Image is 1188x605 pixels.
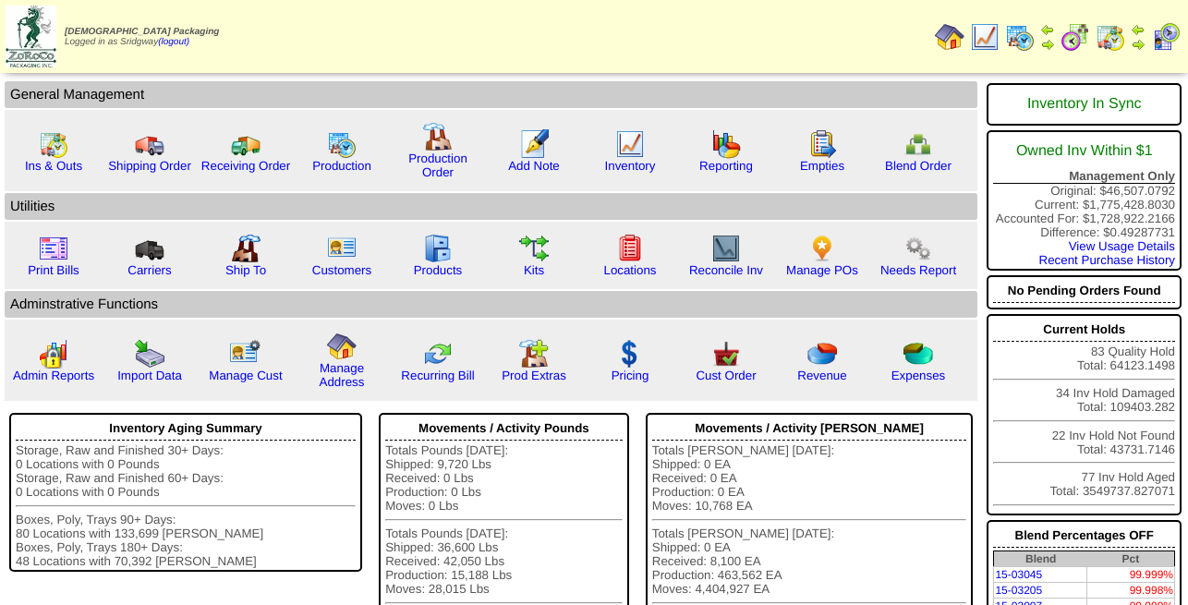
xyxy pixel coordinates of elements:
a: Manage Address [320,361,365,389]
a: Inventory [605,159,656,173]
img: calendarprod.gif [327,129,357,159]
a: Pricing [612,369,649,382]
div: Owned Inv Within $1 [993,134,1175,169]
img: po.png [807,234,837,263]
a: 15-03205 [995,584,1042,597]
a: Reporting [699,159,753,173]
img: graph.gif [711,129,741,159]
img: line_graph.gif [615,129,645,159]
img: zoroco-logo-small.webp [6,6,56,67]
img: graph2.png [39,339,68,369]
div: Storage, Raw and Finished 30+ Days: 0 Locations with 0 Pounds Storage, Raw and Finished 60+ Days:... [16,443,356,568]
th: Blend [994,551,1087,567]
img: calendarinout.gif [39,129,68,159]
img: arrowleft.gif [1131,22,1146,37]
div: Inventory In Sync [993,87,1175,122]
div: 83 Quality Hold Total: 64123.1498 34 Inv Hold Damaged Total: 109403.282 22 Inv Hold Not Found Tot... [987,314,1182,515]
img: truck2.gif [231,129,261,159]
a: Import Data [117,369,182,382]
td: General Management [5,81,977,108]
a: View Usage Details [1069,239,1175,253]
a: Expenses [891,369,946,382]
a: Recurring Bill [401,369,474,382]
div: Inventory Aging Summary [16,417,356,441]
a: Blend Order [885,159,952,173]
div: Movements / Activity Pounds [385,417,623,441]
a: Kits [524,263,544,277]
div: Management Only [993,169,1175,184]
img: calendarinout.gif [1096,22,1125,52]
img: customers.gif [327,234,357,263]
img: reconcile.gif [423,339,453,369]
img: import.gif [135,339,164,369]
a: Production [312,159,371,173]
img: factory.gif [423,122,453,151]
a: Shipping Order [108,159,191,173]
img: line_graph2.gif [711,234,741,263]
div: Movements / Activity [PERSON_NAME] [652,417,967,441]
a: Prod Extras [502,369,566,382]
img: workflow.gif [519,234,549,263]
img: prodextras.gif [519,339,549,369]
a: Ins & Outs [25,159,82,173]
div: No Pending Orders Found [993,279,1175,303]
img: orders.gif [519,129,549,159]
img: cabinet.gif [423,234,453,263]
a: Cust Order [696,369,756,382]
img: calendarblend.gif [1061,22,1090,52]
a: Recent Purchase History [1039,253,1175,267]
td: 99.999% [1087,567,1175,583]
img: network.png [903,129,933,159]
a: Manage POs [786,263,858,277]
a: Manage Cust [209,369,282,382]
a: 15-03045 [995,568,1042,581]
span: [DEMOGRAPHIC_DATA] Packaging [65,27,219,37]
img: pie_chart.png [807,339,837,369]
img: truck.gif [135,129,164,159]
img: workflow.png [903,234,933,263]
img: arrowleft.gif [1040,22,1055,37]
img: home.gif [327,332,357,361]
img: arrowright.gif [1040,37,1055,52]
a: Reconcile Inv [689,263,763,277]
a: Carriers [127,263,171,277]
img: dollar.gif [615,339,645,369]
a: Locations [603,263,656,277]
a: Empties [800,159,844,173]
img: pie_chart2.png [903,339,933,369]
img: locations.gif [615,234,645,263]
img: invoice2.gif [39,234,68,263]
div: Current Holds [993,318,1175,342]
img: truck3.gif [135,234,164,263]
img: workorder.gif [807,129,837,159]
a: Products [414,263,463,277]
img: line_graph.gif [970,22,1000,52]
td: 99.998% [1087,583,1175,599]
a: Print Bills [28,263,79,277]
a: Receiving Order [201,159,290,173]
span: Logged in as Sridgway [65,27,219,47]
a: Admin Reports [13,369,94,382]
a: (logout) [158,37,189,47]
img: cust_order.png [711,339,741,369]
img: home.gif [935,22,964,52]
img: factory2.gif [231,234,261,263]
a: Revenue [797,369,846,382]
td: Utilities [5,193,977,220]
img: calendarcustomer.gif [1151,22,1181,52]
div: Blend Percentages OFF [993,524,1175,548]
img: managecust.png [229,339,263,369]
td: Adminstrative Functions [5,291,977,318]
a: Needs Report [880,263,956,277]
a: Add Note [508,159,560,173]
img: calendarprod.gif [1005,22,1035,52]
a: Customers [312,263,371,277]
a: Ship To [225,263,266,277]
a: Production Order [408,151,467,179]
img: arrowright.gif [1131,37,1146,52]
th: Pct [1087,551,1175,567]
div: Original: $46,507.0792 Current: $1,775,428.8030 Accounted For: $1,728,922.2166 Difference: $0.492... [987,130,1182,271]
